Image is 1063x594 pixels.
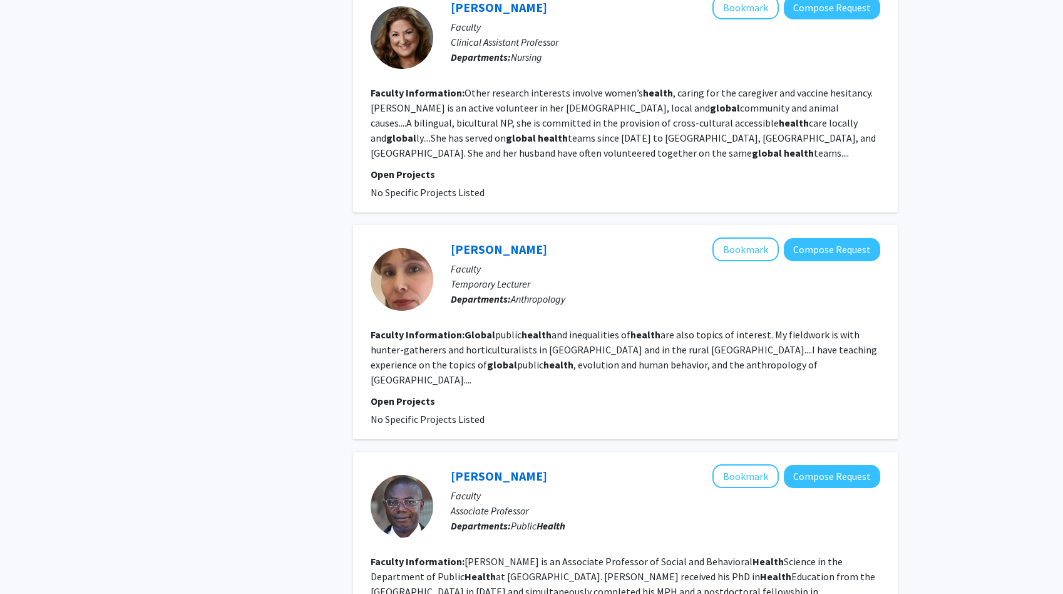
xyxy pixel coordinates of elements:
b: health [521,328,552,341]
span: Public [511,519,565,532]
button: Add Cathryn Townsend to Bookmarks [712,237,779,261]
b: Departments: [451,519,511,532]
button: Compose Request to Cathryn Townsend [784,238,880,261]
iframe: Chat [9,538,53,585]
a: [PERSON_NAME] [451,468,547,484]
p: Clinical Assistant Professor [451,34,880,49]
span: Nursing [511,51,542,63]
p: Open Projects [371,167,880,182]
b: health [643,86,673,99]
b: global [506,132,536,144]
button: Add Matt Asare to Bookmarks [712,464,779,488]
b: Faculty Information: [371,86,465,99]
p: Open Projects [371,393,880,409]
b: Health [752,555,784,568]
b: Departments: [451,51,511,63]
b: Faculty Information: [371,328,465,341]
p: Faculty [451,261,880,276]
b: global [752,147,782,159]
b: global [487,358,517,371]
b: Faculty Information: [371,555,465,568]
b: Health [760,570,791,583]
span: Anthropology [511,293,565,305]
p: Faculty [451,19,880,34]
b: global [710,102,740,114]
fg-read-more: public and inequalities of are also topics of interest. My fieldwork is with hunter-gatherers and... [371,328,877,386]
b: health [543,358,573,371]
b: Health [465,570,496,583]
b: health [784,147,814,159]
a: [PERSON_NAME] [451,241,547,257]
b: Departments: [451,293,511,305]
p: Faculty [451,488,880,503]
button: Compose Request to Matt Asare [784,465,880,488]
b: Global [465,328,495,341]
p: Temporary Lecturer [451,276,880,291]
b: health [779,117,809,129]
b: Health [537,519,565,532]
span: No Specific Projects Listed [371,413,485,425]
b: health [630,328,660,341]
fg-read-more: Other research interests involve women’s , caring for the caregiver and vaccine hesitancy.[PERSON... [371,86,876,159]
b: health [538,132,568,144]
b: global [386,132,416,144]
span: No Specific Projects Listed [371,186,485,199]
p: Associate Professor [451,503,880,518]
